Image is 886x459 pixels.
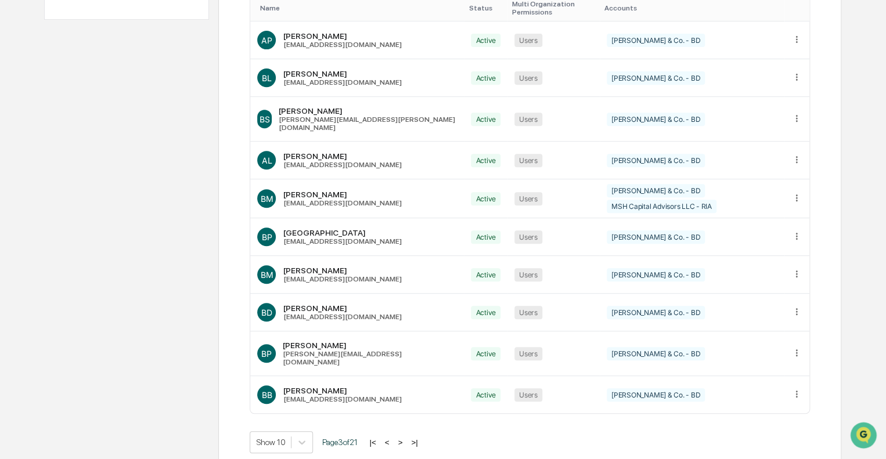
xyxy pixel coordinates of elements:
[23,146,75,158] span: Preclearance
[80,142,149,162] a: 🗄️Attestations
[260,194,273,204] span: BM
[514,347,542,360] div: Users
[514,34,542,47] div: Users
[84,147,93,157] div: 🗄️
[279,115,457,132] div: [PERSON_NAME][EMAIL_ADDRESS][PERSON_NAME][DOMAIN_NAME]
[283,266,401,275] div: [PERSON_NAME]
[96,146,144,158] span: Attestations
[39,100,147,110] div: We're available if you need us!
[366,438,379,447] button: |<
[12,169,21,179] div: 🔎
[381,438,393,447] button: <
[261,156,272,165] span: AL
[471,388,500,402] div: Active
[283,199,401,207] div: [EMAIL_ADDRESS][DOMAIN_NAME]
[471,268,500,281] div: Active
[607,347,705,360] div: [PERSON_NAME] & Co. - BD
[471,230,500,244] div: Active
[283,303,401,313] div: [PERSON_NAME]
[261,349,272,359] span: BP
[471,347,500,360] div: Active
[514,230,542,244] div: Users
[514,154,542,167] div: Users
[283,386,401,395] div: [PERSON_NAME]
[261,308,272,317] span: BD
[607,34,705,47] div: [PERSON_NAME] & Co. - BD
[607,388,705,402] div: [PERSON_NAME] & Co. - BD
[260,114,270,124] span: BS
[279,106,457,115] div: [PERSON_NAME]
[12,89,33,110] img: 1746055101610-c473b297-6a78-478c-a979-82029cc54cd1
[7,164,78,185] a: 🔎Data Lookup
[283,151,401,161] div: [PERSON_NAME]
[283,161,401,169] div: [EMAIL_ADDRESS][DOMAIN_NAME]
[514,192,542,205] div: Users
[471,71,500,85] div: Active
[12,24,211,43] p: How can we help?
[514,306,542,319] div: Users
[283,31,401,41] div: [PERSON_NAME]
[283,275,401,283] div: [EMAIL_ADDRESS][DOMAIN_NAME]
[607,306,705,319] div: [PERSON_NAME] & Co. - BD
[283,69,401,78] div: [PERSON_NAME]
[283,395,401,403] div: [EMAIL_ADDRESS][DOMAIN_NAME]
[283,41,401,49] div: [EMAIL_ADDRESS][DOMAIN_NAME]
[794,4,805,12] div: Toggle SortBy
[394,438,406,447] button: >
[283,190,401,199] div: [PERSON_NAME]
[23,168,73,180] span: Data Lookup
[283,313,401,321] div: [EMAIL_ADDRESS][DOMAIN_NAME]
[604,4,780,12] div: Toggle SortBy
[514,268,542,281] div: Users
[408,438,421,447] button: >|
[607,268,705,281] div: [PERSON_NAME] & Co. - BD
[283,78,401,86] div: [EMAIL_ADDRESS][DOMAIN_NAME]
[260,4,459,12] div: Toggle SortBy
[607,184,705,197] div: [PERSON_NAME] & Co. - BD
[514,71,542,85] div: Users
[607,154,705,167] div: [PERSON_NAME] & Co. - BD
[607,113,705,126] div: [PERSON_NAME] & Co. - BD
[607,200,716,213] div: MSH Capital Advisors LLC - RIA
[7,142,80,162] a: 🖐️Preclearance
[607,71,705,85] div: [PERSON_NAME] & Co. - BD
[82,196,141,205] a: Powered byPylon
[471,34,500,47] div: Active
[471,306,500,319] div: Active
[514,113,542,126] div: Users
[471,113,500,126] div: Active
[607,230,705,244] div: [PERSON_NAME] & Co. - BD
[261,232,272,242] span: BP
[469,4,503,12] div: Toggle SortBy
[283,350,457,366] div: [PERSON_NAME][EMAIL_ADDRESS][DOMAIN_NAME]
[283,228,401,237] div: [GEOGRAPHIC_DATA]
[39,89,190,100] div: Start new chat
[260,270,273,280] span: BM
[12,147,21,157] div: 🖐️
[849,421,880,452] iframe: Open customer support
[116,197,141,205] span: Pylon
[471,192,500,205] div: Active
[471,154,500,167] div: Active
[261,390,272,400] span: BB
[322,438,357,447] span: Page 3 of 21
[197,92,211,106] button: Start new chat
[514,388,542,402] div: Users
[262,73,272,83] span: BL
[283,237,401,245] div: [EMAIL_ADDRESS][DOMAIN_NAME]
[261,35,272,45] span: AP
[283,341,457,350] div: [PERSON_NAME]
